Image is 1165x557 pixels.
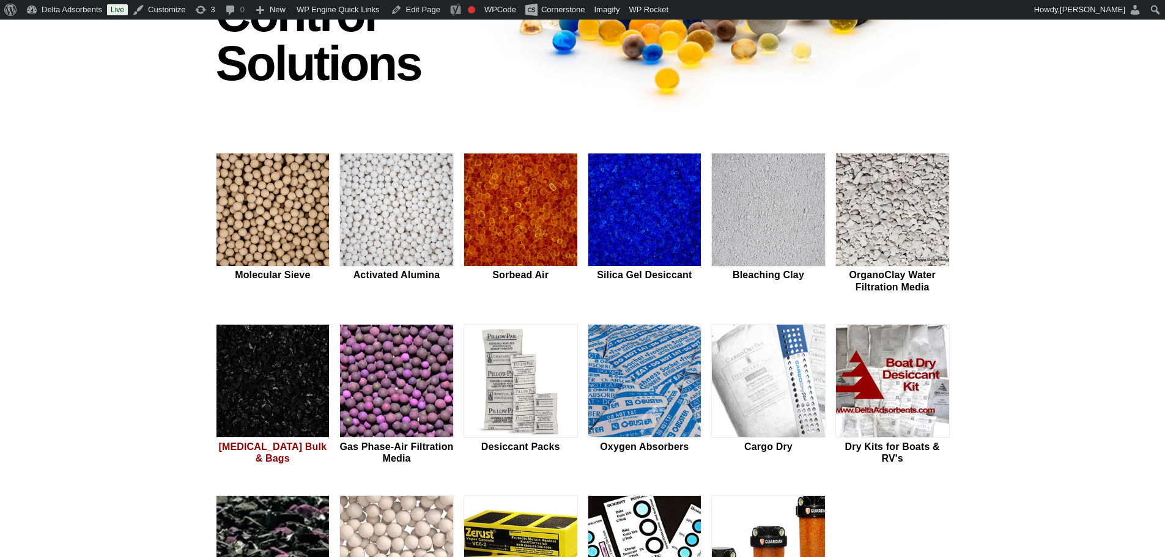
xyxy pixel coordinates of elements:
[468,6,475,13] div: Focus keyphrase not set
[107,4,128,15] a: Live
[711,441,826,452] h2: Cargo Dry
[339,153,454,295] a: Activated Alumina
[216,324,330,466] a: [MEDICAL_DATA] Bulk & Bags
[216,153,330,295] a: Molecular Sieve
[464,153,578,295] a: Sorbead Air
[464,269,578,281] h2: Sorbead Air
[464,441,578,452] h2: Desiccant Packs
[588,269,702,281] h2: Silica Gel Desiccant
[216,441,330,464] h2: [MEDICAL_DATA] Bulk & Bags
[339,269,454,281] h2: Activated Alumina
[1060,5,1125,14] span: [PERSON_NAME]
[588,153,702,295] a: Silica Gel Desiccant
[588,324,702,466] a: Oxygen Absorbers
[835,441,950,464] h2: Dry Kits for Boats & RV's
[339,441,454,464] h2: Gas Phase-Air Filtration Media
[216,269,330,281] h2: Molecular Sieve
[588,441,702,452] h2: Oxygen Absorbers
[835,153,950,295] a: OrganoClay Water Filtration Media
[835,269,950,292] h2: OrganoClay Water Filtration Media
[711,269,826,281] h2: Bleaching Clay
[711,153,826,295] a: Bleaching Clay
[711,324,826,466] a: Cargo Dry
[339,324,454,466] a: Gas Phase-Air Filtration Media
[464,324,578,466] a: Desiccant Packs
[835,324,950,466] a: Dry Kits for Boats & RV's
